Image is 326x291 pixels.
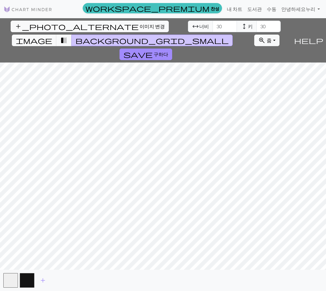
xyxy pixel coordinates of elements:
[192,22,199,31] span: arrow_range
[123,50,153,59] span: save
[211,6,219,11] font: 찬성
[291,18,326,63] button: 돕다
[85,4,210,12] span: workspace_premium
[245,3,264,15] a: 도서관
[39,276,47,285] span: add
[35,275,50,286] button: 색상 추가
[227,6,242,12] font: 내 차트
[140,23,165,29] font: 이미지 변경
[11,21,169,32] button: 이미지 변경
[154,51,168,57] font: 구하다
[247,6,262,12] font: 도서관
[16,36,52,45] span: image
[224,3,245,15] a: 내 차트
[199,23,209,29] font: 너비
[15,22,139,31] span: add_photo_alternate
[267,6,276,12] font: 수동
[241,22,248,31] span: height
[267,37,272,43] font: 줌
[264,3,279,15] a: 수동
[294,36,323,45] span: help
[120,49,172,60] button: 구하다
[83,3,222,13] a: 찬성
[60,36,68,45] span: transition_fade
[281,6,306,12] font: 안녕하세요
[248,23,253,29] font: 키
[254,35,279,46] button: 줌
[279,3,322,15] a: 안녕하세요누리
[75,36,229,45] span: background_grid_small
[4,6,52,13] img: 심벌 마크
[306,6,315,12] font: 누리
[258,36,265,45] span: zoom_in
